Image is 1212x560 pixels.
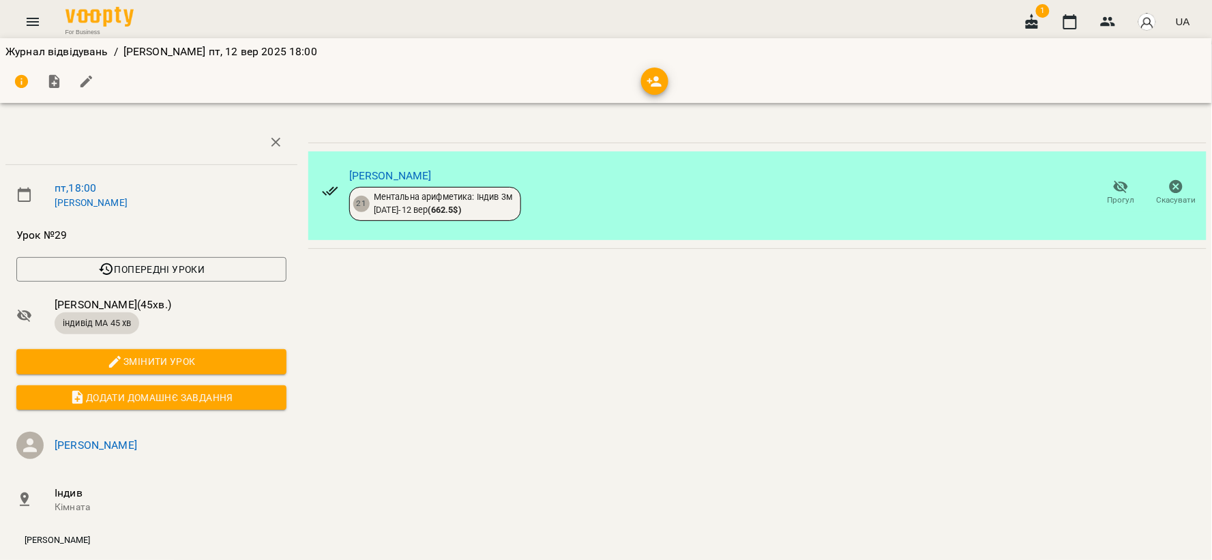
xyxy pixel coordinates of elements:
a: [PERSON_NAME] [55,197,128,208]
div: Ментальна арифметика: Індив 3м [DATE] - 12 вер [374,191,512,216]
a: [PERSON_NAME] [349,169,432,182]
button: UA [1170,9,1196,34]
a: пт , 18:00 [55,181,96,194]
p: [PERSON_NAME] пт, 12 вер 2025 18:00 [123,44,317,60]
button: Прогул [1093,174,1149,212]
span: [PERSON_NAME] [16,534,98,546]
a: Журнал відвідувань [5,45,108,58]
nav: breadcrumb [5,44,1207,60]
span: For Business [65,28,134,36]
button: Змінити урок [16,349,286,374]
button: Скасувати [1149,174,1204,212]
span: [PERSON_NAME] ( 45 хв. ) [55,297,286,313]
span: Індив [55,485,286,501]
span: Урок №29 [16,227,286,244]
img: Voopty Logo [65,7,134,27]
span: Додати домашнє завдання [27,389,276,406]
span: Попередні уроки [27,261,276,278]
span: Змінити урок [27,353,276,370]
div: [PERSON_NAME] [16,529,98,551]
button: Menu [16,5,49,38]
b: ( 662.5 $ ) [428,205,461,215]
a: [PERSON_NAME] [55,439,137,452]
li: / [114,44,118,60]
span: Прогул [1108,194,1135,206]
p: Кімната [55,501,286,514]
span: UA [1176,14,1190,29]
img: avatar_s.png [1138,12,1157,31]
span: 1 [1036,4,1050,18]
button: Попередні уроки [16,257,286,282]
span: Скасувати [1157,194,1196,206]
button: Додати домашнє завдання [16,385,286,410]
span: індивід МА 45 хв [55,317,139,329]
div: 21 [353,196,370,212]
